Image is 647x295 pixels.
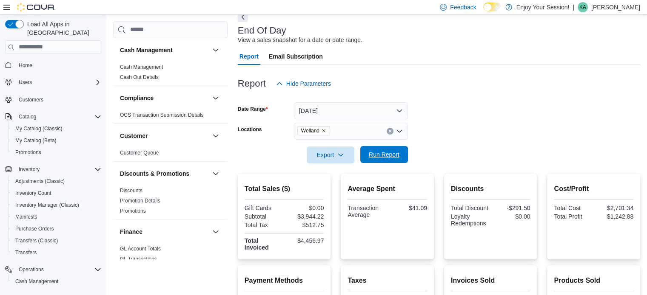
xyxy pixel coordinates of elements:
button: [DATE] [294,102,408,119]
span: Catalog [19,113,36,120]
button: Hide Parameters [273,75,334,92]
button: Cash Management [120,46,209,54]
button: Manifests [9,211,105,223]
span: Purchase Orders [15,225,54,232]
a: My Catalog (Classic) [12,124,66,134]
h2: Total Sales ($) [245,184,324,194]
a: Inventory Manager (Classic) [12,200,83,210]
span: Cash Out Details [120,74,159,81]
a: Customers [15,95,47,105]
div: Discounts & Promotions [113,185,228,219]
div: $4,456.97 [286,237,324,244]
span: Inventory Count [12,188,101,198]
span: Transfers (Classic) [12,236,101,246]
h2: Cost/Profit [554,184,633,194]
h3: End Of Day [238,25,286,36]
a: Adjustments (Classic) [12,176,68,186]
span: GL Account Totals [120,245,161,252]
span: Feedback [450,3,476,11]
a: Customer Queue [120,150,159,156]
h2: Discounts [451,184,530,194]
div: Loyalty Redemptions [451,213,489,227]
span: Load All Apps in [GEOGRAPHIC_DATA] [24,20,101,37]
strong: Total Invoiced [245,237,269,251]
span: OCS Transaction Submission Details [120,112,204,118]
span: Manifests [15,214,37,220]
button: Cash Management [211,45,221,55]
span: Promotions [120,208,146,214]
button: Finance [211,227,221,237]
span: Home [15,60,101,70]
a: Cash Management [120,64,163,70]
span: Promotion Details [120,197,160,204]
a: Manifests [12,212,40,222]
span: Welland [301,126,319,135]
button: Promotions [9,146,105,158]
div: Compliance [113,110,228,124]
span: Inventory Manager (Classic) [15,202,79,208]
button: Users [15,77,35,87]
span: Home [19,62,32,69]
span: Transfers (Classic) [15,237,58,244]
button: Next [238,12,248,22]
span: Users [15,77,101,87]
input: Dark Mode [483,3,501,11]
label: Locations [238,126,262,133]
p: [PERSON_NAME] [591,2,640,12]
div: $0.00 [286,205,324,211]
h2: Average Spent [348,184,427,194]
button: Catalog [15,112,40,122]
button: Compliance [120,94,209,102]
button: Inventory [15,164,43,174]
button: Customer [120,132,209,140]
span: Cash Management [120,64,163,70]
div: Customer [113,148,228,161]
h3: Customer [120,132,148,140]
span: Catalog [15,112,101,122]
div: $512.75 [286,222,324,228]
button: Inventory Manager (Classic) [9,199,105,211]
span: Customers [19,96,43,103]
span: Transfers [15,249,37,256]
h3: Report [238,79,266,89]
div: Total Discount [451,205,489,211]
button: Transfers (Classic) [9,235,105,247]
h3: Discounts & Promotions [120,169,189,178]
button: Operations [15,264,47,275]
span: Adjustments (Classic) [15,178,65,185]
p: | [573,2,574,12]
div: $0.00 [492,213,530,220]
h2: Products Sold [554,275,633,286]
span: My Catalog (Classic) [12,124,101,134]
h3: Compliance [120,94,154,102]
button: Transfers [9,247,105,258]
span: Inventory [15,164,101,174]
button: Adjustments (Classic) [9,175,105,187]
span: Cash Management [12,276,101,287]
div: $2,701.34 [596,205,633,211]
a: Cash Out Details [120,74,159,80]
a: Transfers (Classic) [12,236,61,246]
span: Adjustments (Classic) [12,176,101,186]
div: Subtotal [245,213,282,220]
div: Cash Management [113,62,228,86]
button: Remove Welland from selection in this group [321,128,326,133]
span: Inventory Count [15,190,51,197]
a: Cash Management [12,276,62,287]
span: GL Transactions [120,256,157,262]
p: Enjoy Your Session! [516,2,570,12]
span: Customers [15,94,101,105]
div: Kim Alakas [578,2,588,12]
div: Total Cost [554,205,592,211]
div: $1,242.88 [596,213,633,220]
div: -$291.50 [492,205,530,211]
span: Discounts [120,187,143,194]
h3: Finance [120,228,143,236]
button: Home [2,59,105,71]
button: Compliance [211,93,221,103]
button: Discounts & Promotions [120,169,209,178]
a: GL Transactions [120,256,157,262]
span: Users [19,79,32,86]
div: $3,944.22 [286,213,324,220]
div: Total Tax [245,222,282,228]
